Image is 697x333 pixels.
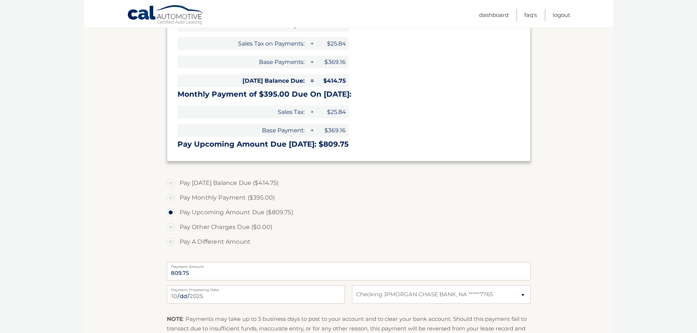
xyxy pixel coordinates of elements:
[177,140,520,149] h3: Pay Upcoming Amount Due [DATE]: $809.75
[167,205,531,220] label: Pay Upcoming Amount Due ($809.75)
[308,74,315,87] span: =
[316,37,349,50] span: $25.84
[177,55,308,68] span: Base Payments:
[316,105,349,118] span: $25.84
[177,37,308,50] span: Sales Tax on Payments:
[177,105,308,118] span: Sales Tax:
[167,315,183,322] strong: NOTE
[167,234,531,249] label: Pay A Different Amount
[167,220,531,234] label: Pay Other Charges Due ($0.00)
[308,124,315,137] span: +
[308,37,315,50] span: +
[479,9,509,21] a: Dashboard
[167,190,531,205] label: Pay Monthly Payment ($395.00)
[127,5,204,26] a: Cal Automotive
[167,285,345,291] label: Payment Processing Date
[316,55,349,68] span: $369.16
[177,124,308,137] span: Base Payment:
[524,9,537,21] a: FAQ's
[553,9,570,21] a: Logout
[316,124,349,137] span: $369.16
[177,74,308,87] span: [DATE] Balance Due:
[167,262,531,268] label: Payment Amount
[316,74,349,87] span: $414.75
[167,176,531,190] label: Pay [DATE] Balance Due ($414.75)
[167,262,531,280] input: Payment Amount
[308,55,315,68] span: +
[167,285,345,304] input: Payment Date
[308,105,315,118] span: +
[177,90,520,99] h3: Monthly Payment of $395.00 Due On [DATE]:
